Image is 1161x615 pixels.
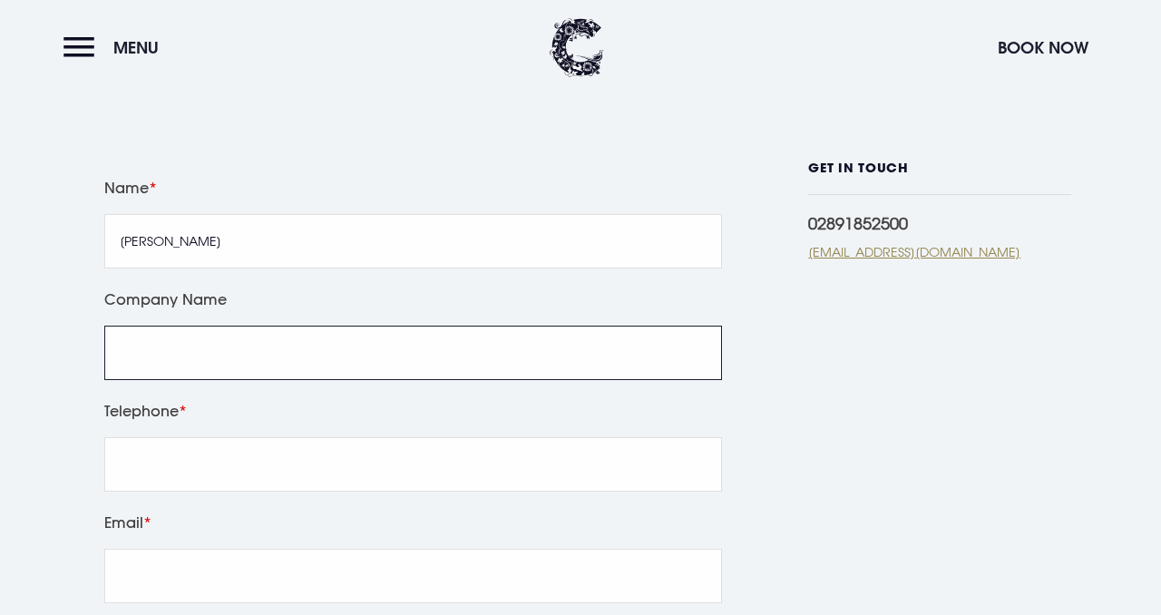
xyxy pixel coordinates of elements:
[989,28,1098,67] button: Book Now
[104,398,722,424] label: Telephone
[104,510,722,535] label: Email
[113,37,159,58] span: Menu
[104,287,722,312] label: Company Name
[550,18,604,77] img: Clandeboye Lodge
[63,28,168,67] button: Menu
[104,175,722,200] label: Name
[808,213,1071,233] div: 02891852500
[808,242,1068,261] a: [EMAIL_ADDRESS][DOMAIN_NAME]
[808,161,1071,195] h6: GET IN TOUCH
